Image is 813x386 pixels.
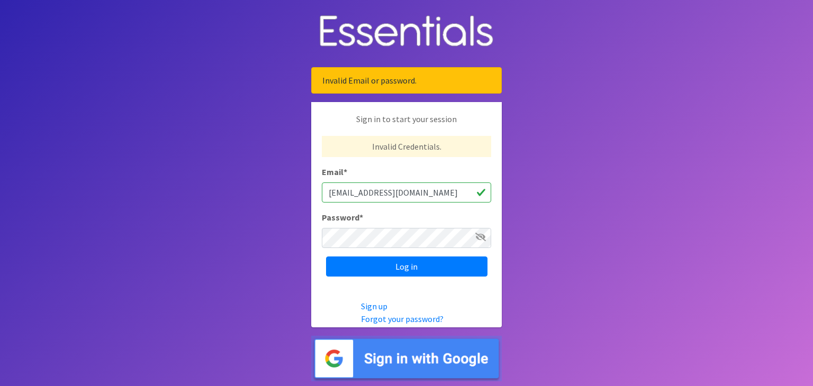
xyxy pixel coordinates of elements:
[326,256,487,277] input: Log in
[361,301,387,311] a: Sign up
[361,314,444,324] a: Forgot your password?
[311,5,502,59] img: Human Essentials
[322,113,491,136] p: Sign in to start your session
[359,212,363,223] abbr: required
[344,167,347,177] abbr: required
[322,211,363,224] label: Password
[311,67,502,94] div: Invalid Email or password.
[322,136,491,157] p: Invalid Credentials.
[322,166,347,178] label: Email
[311,336,502,382] img: Sign in with Google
